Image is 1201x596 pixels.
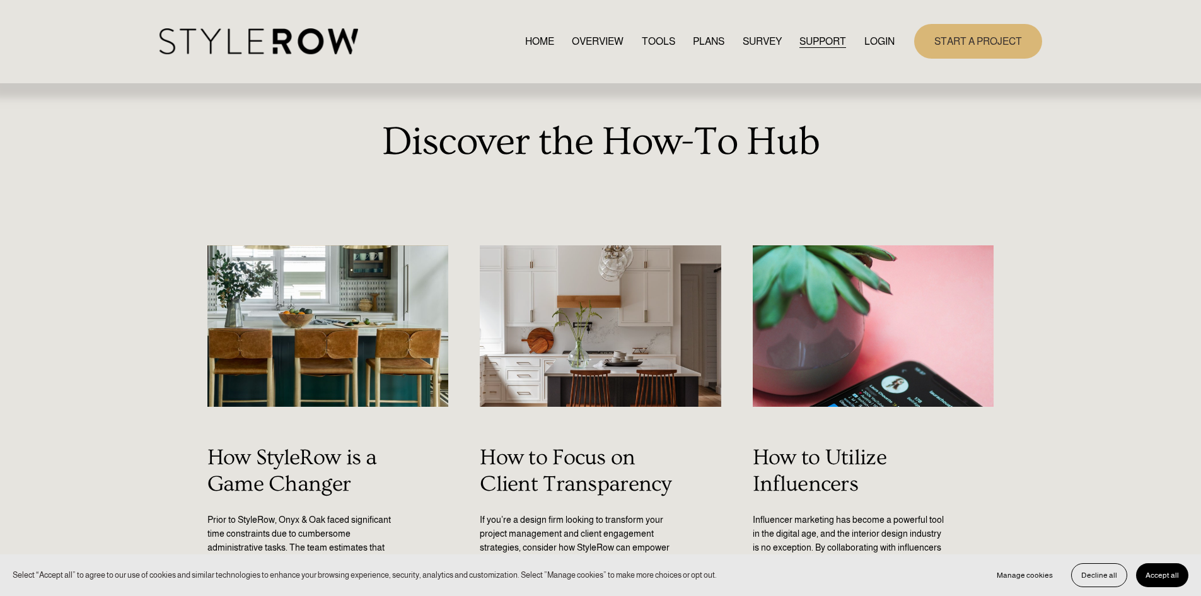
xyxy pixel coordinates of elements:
a: LOGIN [864,33,895,50]
p: If you’re a design firm looking to transform your project management and client engagement strate... [480,513,673,581]
a: HOME [525,33,554,50]
img: How StyleRow is a Game Changer [206,245,450,408]
a: folder dropdown [799,33,846,50]
img: StyleRow [160,28,358,54]
span: Manage cookies [997,571,1053,580]
span: Accept all [1146,571,1179,580]
button: Accept all [1136,563,1188,587]
p: Prior to StyleRow, Onyx & Oak faced significant time constraints due to cumbersome administrative... [207,513,400,581]
a: START A PROJECT [914,24,1042,59]
img: How to Focus on Client Transparency [479,245,722,408]
a: How to Focus on Client Transparency [480,445,671,496]
img: How to Utilize Influencers [751,245,995,408]
a: PLANS [693,33,724,50]
span: Decline all [1081,571,1117,580]
button: Manage cookies [987,563,1062,587]
a: TOOLS [642,33,675,50]
h1: Discover the How-To Hub [160,121,1042,164]
button: Decline all [1071,563,1127,587]
a: SURVEY [743,33,782,50]
a: How StyleRow is a Game Changer [207,445,377,496]
a: How to Utilize Influencers [753,445,886,496]
p: Influencer marketing has become a powerful tool in the digital age, and the interior design indus... [753,513,946,595]
a: OVERVIEW [572,33,624,50]
p: Select “Accept all” to agree to our use of cookies and similar technologies to enhance your brows... [13,569,717,581]
span: SUPPORT [799,34,846,49]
